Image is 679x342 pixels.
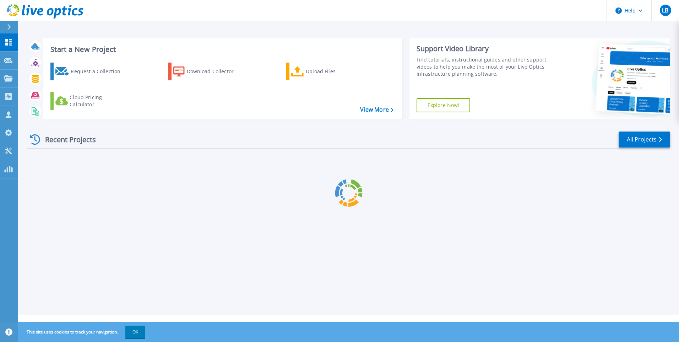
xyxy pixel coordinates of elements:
div: Request a Collection [71,64,127,79]
div: Download Collector [187,64,244,79]
div: Upload Files [306,64,363,79]
div: Cloud Pricing Calculator [70,94,126,108]
span: This site uses cookies to track your navigation. [20,326,145,338]
a: All Projects [619,132,670,148]
a: Explore Now! [417,98,471,112]
a: View More [360,106,393,113]
span: LB [662,7,668,13]
a: Cloud Pricing Calculator [50,92,130,110]
a: Download Collector [168,63,248,80]
div: Recent Projects [27,131,105,148]
div: Support Video Library [417,44,549,53]
h3: Start a New Project [50,46,393,53]
button: OK [125,326,145,338]
a: Upload Files [286,63,365,80]
div: Find tutorials, instructional guides and other support videos to help you make the most of your L... [417,56,549,78]
a: Request a Collection [50,63,130,80]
